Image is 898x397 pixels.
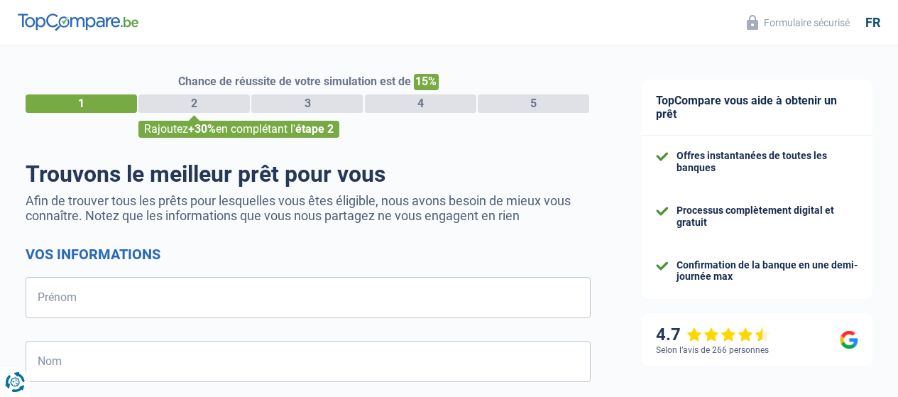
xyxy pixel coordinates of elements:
[251,94,363,113] div: 3
[677,205,858,229] div: Processus complètement digital et gratuit
[642,80,872,136] div: TopCompare vous aide à obtenir un prêt
[478,94,589,113] div: 5
[677,150,858,174] div: Offres instantanées de toutes les banques
[656,325,770,345] div: 4.7
[414,74,439,90] span: 15%
[26,161,591,187] h1: Trouvons le meilleur prêt pour vous
[18,13,138,31] img: TopCompare Logo
[26,94,137,113] div: 1
[138,121,339,138] div: Rajoutez en complétant l'
[656,345,769,355] div: Selon l’avis de 266 personnes
[188,122,216,136] span: +30%
[738,11,858,34] button: Formulaire sécurisé
[26,193,591,223] p: Afin de trouver tous les prêts pour lesquelles vous êtes éligible, nous avons besoin de mieux vou...
[865,15,880,31] div: fr
[138,94,250,113] div: 2
[677,259,858,283] div: Confirmation de la banque en une demi-journée max
[26,246,591,263] h2: Vos informations
[295,122,334,136] span: étape 2
[178,75,411,88] span: Chance de réussite de votre simulation est de
[365,94,476,113] div: 4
